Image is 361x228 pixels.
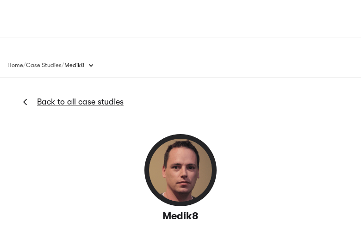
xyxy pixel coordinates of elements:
[64,56,103,74] div: Medik8
[37,96,124,107] a: Back to all case studies
[62,61,64,70] div: /
[26,60,62,71] a: Case Studies
[143,133,218,207] img: Medik8
[64,61,85,70] div: Medik8
[23,61,26,70] div: /
[128,210,233,223] h3: Medik8
[7,60,23,71] a: Home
